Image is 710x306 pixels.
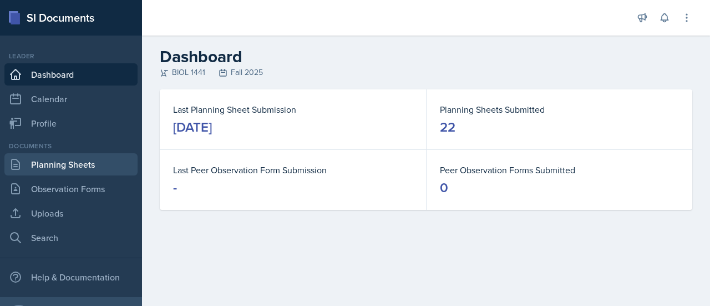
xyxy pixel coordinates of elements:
[440,163,679,177] dt: Peer Observation Forms Submitted
[4,88,138,110] a: Calendar
[173,163,413,177] dt: Last Peer Observation Form Submission
[4,51,138,61] div: Leader
[440,179,448,197] div: 0
[4,141,138,151] div: Documents
[173,179,177,197] div: -
[440,103,679,116] dt: Planning Sheets Submitted
[4,112,138,134] a: Profile
[4,227,138,249] a: Search
[4,202,138,224] a: Uploads
[160,47,692,67] h2: Dashboard
[173,118,212,136] div: [DATE]
[4,178,138,200] a: Observation Forms
[4,63,138,86] a: Dashboard
[4,266,138,288] div: Help & Documentation
[4,153,138,175] a: Planning Sheets
[440,118,455,136] div: 22
[160,67,692,78] div: BIOL 1441 Fall 2025
[173,103,413,116] dt: Last Planning Sheet Submission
